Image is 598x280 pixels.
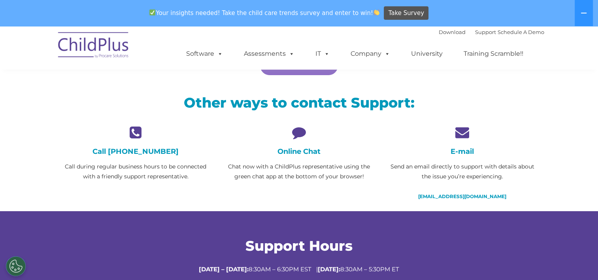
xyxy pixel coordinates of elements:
[236,46,302,62] a: Assessments
[456,46,531,62] a: Training Scramble!!
[60,94,538,112] h2: Other ways to contact Support:
[223,162,375,182] p: Chat now with a ChildPlus representative using the green chat app at the bottom of your browser!
[318,265,340,273] strong: [DATE]:
[387,162,538,182] p: Send an email directly to support with details about the issue you’re experiencing.
[439,29,466,35] a: Download
[374,9,379,15] img: 👏
[149,9,155,15] img: ✅
[245,237,353,254] span: Support Hours
[199,265,399,273] span: 8:30AM – 6:30PM EST | 8:30AM – 5:30PM ET
[54,26,133,66] img: ChildPlus by Procare Solutions
[475,29,496,35] a: Support
[199,265,249,273] strong: [DATE] – [DATE]:
[307,46,338,62] a: IT
[403,46,451,62] a: University
[418,193,506,199] a: [EMAIL_ADDRESS][DOMAIN_NAME]
[389,6,424,20] span: Take Survey
[223,147,375,156] h4: Online Chat
[178,46,231,62] a: Software
[387,147,538,156] h4: E-mail
[60,162,211,182] p: Call during regular business hours to be connected with a friendly support representative.
[343,46,398,62] a: Company
[384,6,428,20] a: Take Survey
[439,29,544,35] font: |
[146,5,383,21] span: Your insights needed! Take the child care trends survey and enter to win!
[6,256,26,276] button: Cookies Settings
[60,147,211,156] h4: Call [PHONE_NUMBER]
[498,29,544,35] a: Schedule A Demo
